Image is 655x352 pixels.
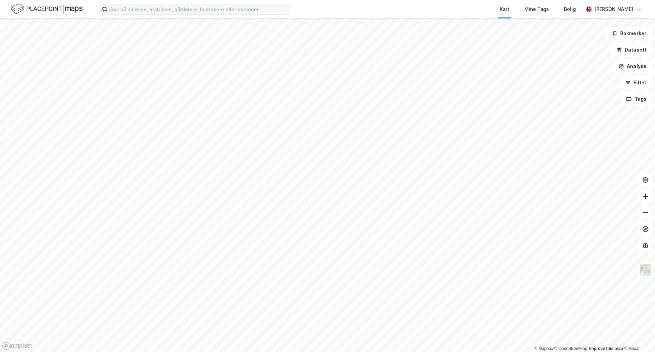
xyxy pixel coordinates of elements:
img: logo.f888ab2527a4732fd821a326f86c7f29.svg [11,3,83,15]
button: Bokmerker [606,27,652,40]
a: Improve this map [589,346,623,351]
div: Bolig [564,5,576,13]
div: Kontrollprogram for chat [621,319,655,352]
div: Mine Tags [524,5,549,13]
input: Søk på adresse, matrikkel, gårdeiere, leietakere eller personer [107,4,290,14]
div: [PERSON_NAME] [594,5,633,13]
div: Kart [500,5,509,13]
img: Z [639,264,652,277]
a: Mapbox [534,346,553,351]
a: OpenStreetMap [554,346,587,351]
a: Mapbox homepage [2,342,32,350]
iframe: Chat Widget [621,319,655,352]
button: Analyse [613,59,652,73]
button: Datasett [611,43,652,57]
button: Filter [620,76,652,89]
button: Tags [621,92,652,106]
